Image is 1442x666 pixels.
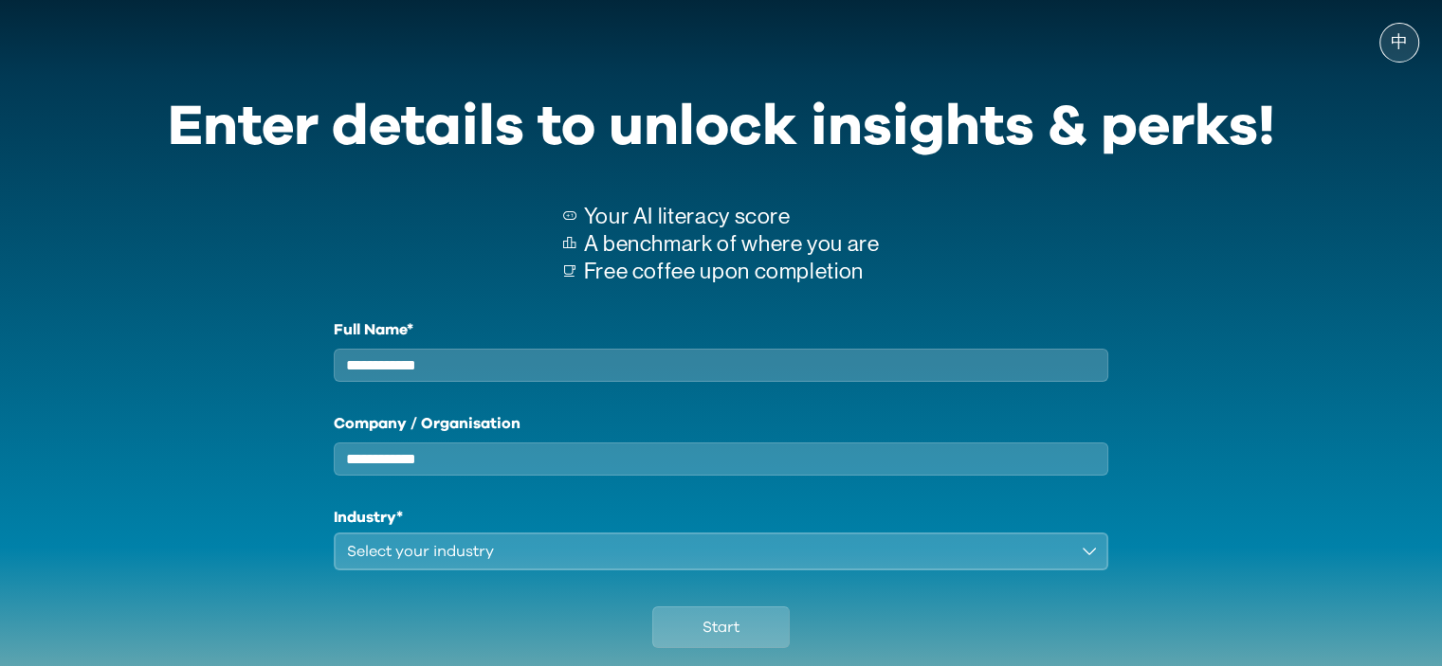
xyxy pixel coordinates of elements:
[334,412,1109,435] label: Company / Organisation
[703,616,739,639] span: Start
[347,540,1069,563] div: Select your industry
[584,230,880,258] p: A benchmark of where you are
[652,606,790,648] button: Start
[168,81,1275,172] div: Enter details to unlock insights & perks!
[584,203,880,230] p: Your AI literacy score
[334,532,1109,570] button: Select your industry
[1391,33,1408,52] span: 中
[334,506,1109,529] h1: Industry*
[334,318,1109,341] label: Full Name*
[584,258,880,285] p: Free coffee upon completion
